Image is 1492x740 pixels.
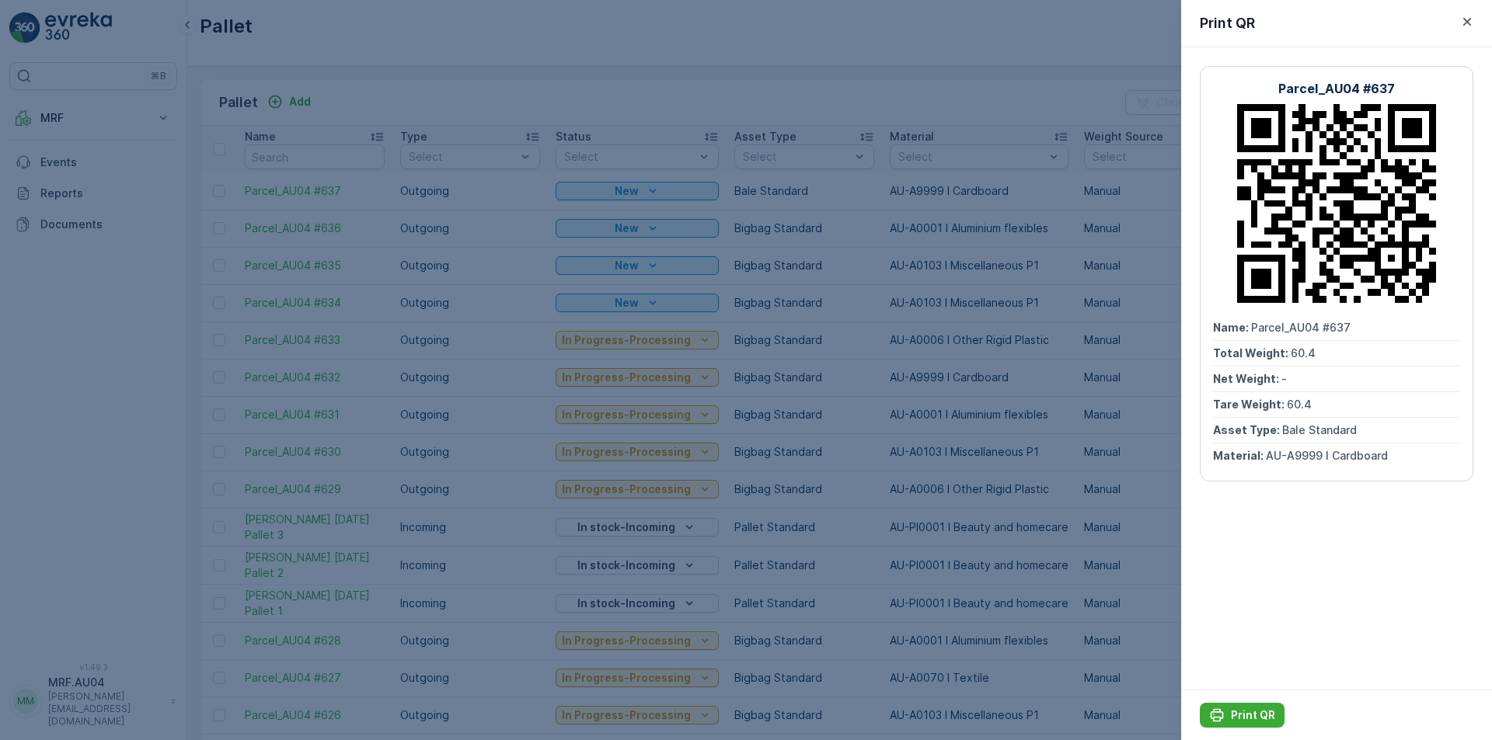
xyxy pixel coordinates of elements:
p: Parcel_AU04 #637 [1278,79,1395,98]
span: 60.4 [1291,346,1316,360]
span: Net Weight : [1213,372,1281,385]
span: Material : [1213,449,1266,462]
span: Tare Weight : [1213,398,1287,411]
button: Print QR [1200,703,1285,728]
p: Print QR [1200,12,1255,34]
span: Name : [1213,321,1251,334]
span: - [1281,372,1287,385]
span: 60.4 [1287,398,1312,411]
span: Parcel_AU04 #637 [1251,321,1351,334]
span: Asset Type : [1213,423,1282,436]
p: Print QR [1231,707,1275,723]
span: Bale Standard [1282,423,1357,436]
span: Total Weight : [1213,346,1291,360]
span: AU-A9999 I Cardboard [1266,449,1388,462]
